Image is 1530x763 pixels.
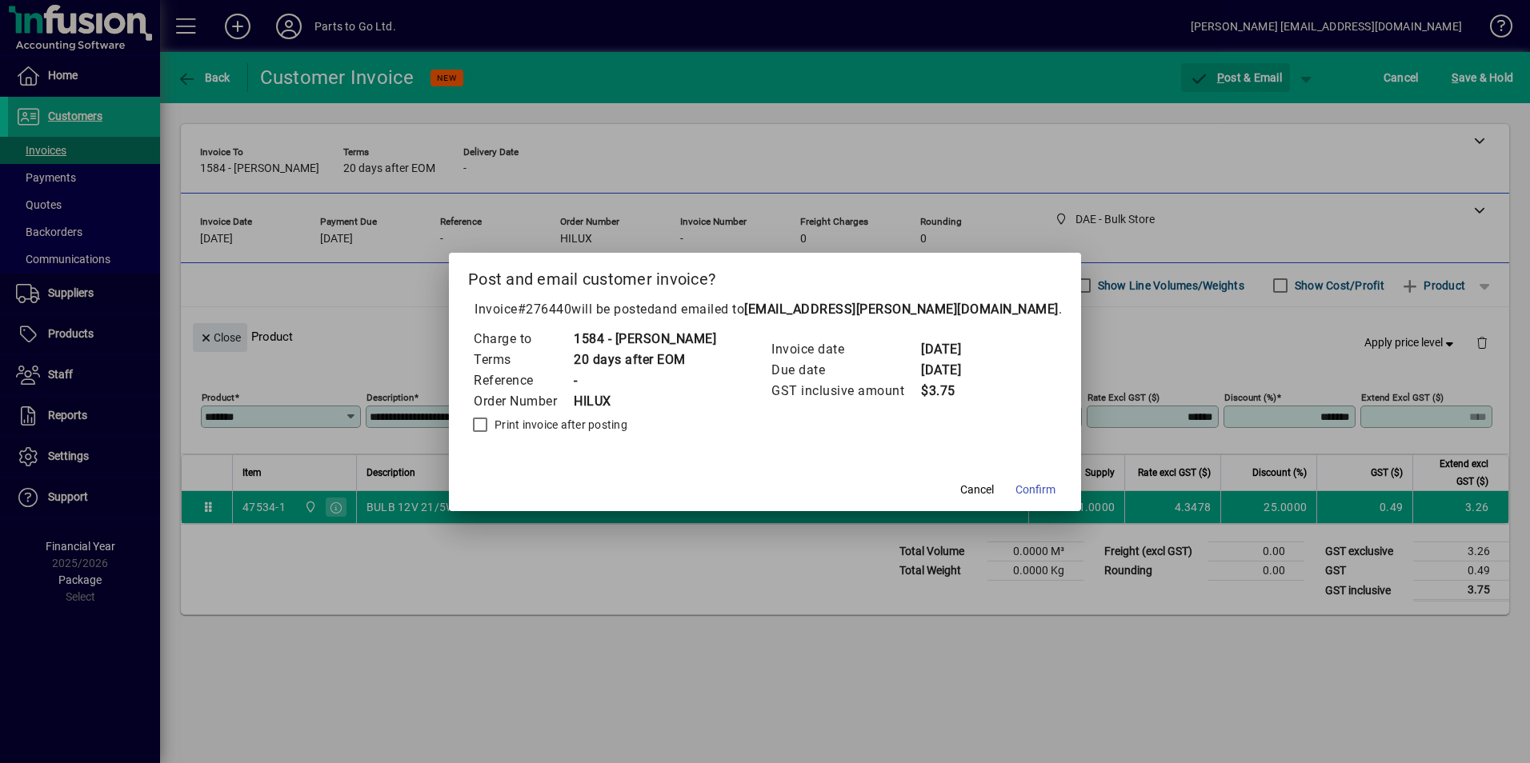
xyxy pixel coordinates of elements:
[920,360,984,381] td: [DATE]
[491,417,627,433] label: Print invoice after posting
[573,350,716,370] td: 20 days after EOM
[951,476,1003,505] button: Cancel
[1015,481,1055,498] span: Confirm
[771,339,920,360] td: Invoice date
[920,381,984,401] td: $3.75
[473,329,573,350] td: Charge to
[518,302,572,317] span: #276440
[473,350,573,370] td: Terms
[468,300,1062,319] p: Invoice will be posted .
[573,370,716,391] td: -
[655,302,1059,317] span: and emailed to
[573,329,716,350] td: 1584 - [PERSON_NAME]
[744,302,1059,317] b: [EMAIL_ADDRESS][PERSON_NAME][DOMAIN_NAME]
[473,370,573,391] td: Reference
[473,391,573,412] td: Order Number
[771,381,920,401] td: GST inclusive amount
[960,481,994,498] span: Cancel
[771,360,920,381] td: Due date
[573,391,716,412] td: HILUX
[1009,476,1062,505] button: Confirm
[449,253,1081,299] h2: Post and email customer invoice?
[920,339,984,360] td: [DATE]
